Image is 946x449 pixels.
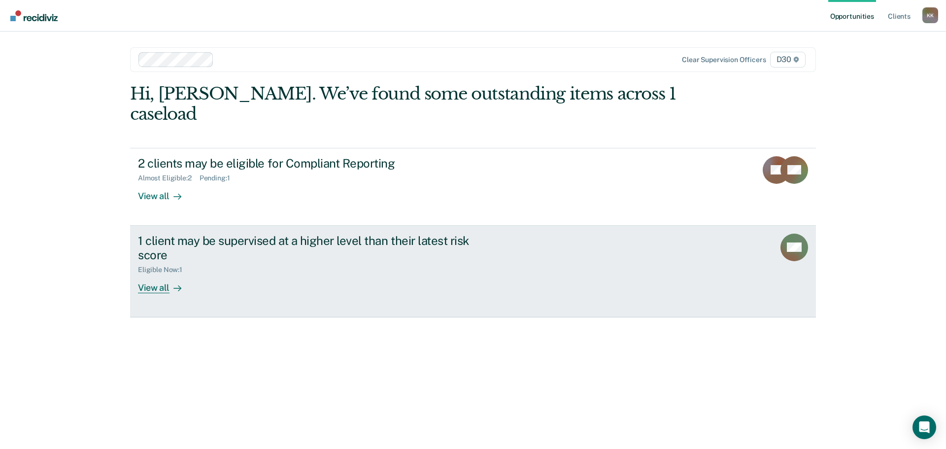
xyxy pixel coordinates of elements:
span: D30 [770,52,806,68]
div: 2 clients may be eligible for Compliant Reporting [138,156,484,171]
div: K K [922,7,938,23]
div: View all [138,182,193,202]
div: Pending : 1 [200,174,238,182]
button: Profile dropdown button [922,7,938,23]
div: Almost Eligible : 2 [138,174,200,182]
a: 1 client may be supervised at a higher level than their latest risk scoreEligible Now:1View all [130,226,816,317]
div: Hi, [PERSON_NAME]. We’ve found some outstanding items across 1 caseload [130,84,679,124]
div: Eligible Now : 1 [138,266,190,274]
a: 2 clients may be eligible for Compliant ReportingAlmost Eligible:2Pending:1View all [130,148,816,226]
div: View all [138,274,193,293]
div: 1 client may be supervised at a higher level than their latest risk score [138,234,484,262]
div: Clear supervision officers [682,56,766,64]
img: Recidiviz [10,10,58,21]
div: Open Intercom Messenger [912,415,936,439]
